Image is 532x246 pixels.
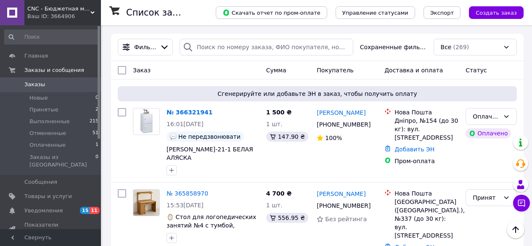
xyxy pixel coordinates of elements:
span: 16:01[DATE] [167,121,204,127]
span: Экспорт [430,10,454,16]
img: :speech_balloon: [170,133,177,140]
span: Уведомления [24,207,63,214]
div: Ваш ID: 3664906 [27,13,101,20]
span: Товары и услуги [24,193,72,200]
span: 0 [95,153,98,169]
a: [PERSON_NAME] [317,190,365,198]
div: Нова Пошта [394,189,459,198]
span: Отмененные [29,130,66,137]
input: Поиск [4,29,99,45]
span: Создать заказ [476,10,517,16]
a: Фото товару [133,189,160,216]
span: Сообщения [24,178,57,186]
div: [GEOGRAPHIC_DATA] ([GEOGRAPHIC_DATA].), №337 (до 30 кг): вул. [STREET_ADDRESS] [394,198,459,240]
div: Нова Пошта [394,108,459,116]
span: Показатели работы компании [24,221,78,236]
a: № 365858970 [167,190,208,197]
a: [PERSON_NAME] [317,108,365,117]
button: Наверх [507,221,524,238]
span: 1 шт. [266,202,283,209]
button: Экспорт [423,6,461,19]
span: 15:53[DATE] [167,202,204,209]
span: Главная [24,52,48,60]
span: Все [441,43,452,51]
div: Принят [473,193,500,202]
span: Без рейтинга [325,216,367,222]
div: Оплаченный [473,112,500,121]
span: 1 500 ₴ [266,109,292,116]
span: CNC - Бюджетная мебель для дома, для офиса, для дошкольных учреждений [27,5,90,13]
span: Фильтры [134,43,156,51]
span: (269) [453,44,469,50]
span: 0 [95,94,98,102]
span: Заказ [133,67,151,74]
span: Статус [466,67,487,74]
div: [PHONE_NUMBER] [315,200,371,212]
button: Скачать отчет по пром-оплате [216,6,327,19]
span: 11 [90,207,99,214]
span: Управление статусами [342,10,408,16]
span: Покупатель [317,67,354,74]
span: Сохраненные фильтры: [360,43,427,51]
span: Принятые [29,106,58,114]
a: Создать заказ [461,9,524,16]
div: Дніпро, №154 (до 30 кг): вул. [STREET_ADDRESS] [394,116,459,142]
span: 2 [95,106,98,114]
img: Фото товару [136,108,157,135]
div: 556.95 ₴ [266,213,308,223]
span: Выполненные [29,118,70,125]
span: 215 [90,118,98,125]
span: Скачать отчет по пром-оплате [222,9,320,16]
span: 1 шт. [266,121,283,127]
span: Не передзвонювати [178,133,241,140]
div: 147.90 ₴ [266,132,308,142]
img: Фото товару [133,190,159,216]
button: Чат с покупателем [513,195,530,212]
span: 1 [95,141,98,149]
a: [PERSON_NAME]-21-1 БЕЛАЯ АЛЯСКА [167,146,253,161]
div: Оплачено [466,128,511,138]
a: Фото товару [133,108,160,135]
span: Заказы [24,81,45,88]
input: Поиск по номеру заказа, ФИО покупателя, номеру телефона, Email, номеру накладной [180,39,353,56]
a: № 366321941 [167,109,212,116]
h1: Список заказов [126,8,199,18]
a: Добавить ЭН [394,146,434,153]
span: Сумма [266,67,286,74]
div: [PHONE_NUMBER] [315,119,371,130]
span: 15 [80,207,90,214]
div: Пром-оплата [394,157,459,165]
button: Управление статусами [336,6,415,19]
span: Заказы и сообщения [24,66,84,74]
button: Создать заказ [469,6,524,19]
span: Сгенерируйте или добавьте ЭН в заказ, чтобы получить оплату [121,90,513,98]
span: Доставка и оплата [384,67,443,74]
span: Новые [29,94,48,102]
span: 4 700 ₴ [266,190,292,197]
span: 51 [93,130,98,137]
span: 100% [325,135,342,141]
span: Оплаченные [29,141,66,149]
a: 🪞 Стол для логопедических занятий №4 с тумбой, зеркалом и ящиком [167,214,256,237]
span: Заказы из [GEOGRAPHIC_DATA] [29,153,95,169]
